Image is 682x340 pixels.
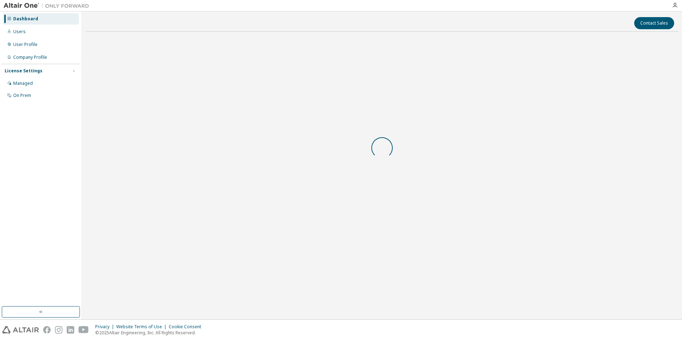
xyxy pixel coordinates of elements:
[169,324,205,330] div: Cookie Consent
[4,2,93,9] img: Altair One
[55,326,62,334] img: instagram.svg
[116,324,169,330] div: Website Terms of Use
[95,330,205,336] p: © 2025 Altair Engineering, Inc. All Rights Reserved.
[13,55,47,60] div: Company Profile
[13,16,38,22] div: Dashboard
[78,326,89,334] img: youtube.svg
[5,68,42,74] div: License Settings
[13,81,33,86] div: Managed
[13,93,31,98] div: On Prem
[13,29,26,35] div: Users
[67,326,74,334] img: linkedin.svg
[13,42,37,47] div: User Profile
[43,326,51,334] img: facebook.svg
[634,17,674,29] button: Contact Sales
[2,326,39,334] img: altair_logo.svg
[95,324,116,330] div: Privacy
